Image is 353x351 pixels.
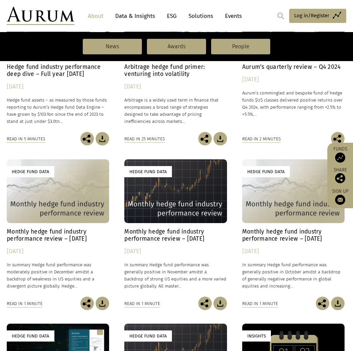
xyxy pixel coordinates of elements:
p: In summary Hedge fund performance was moderately positive in December amidst a backdrop of weakne... [7,261,109,290]
img: Download Article [213,297,227,310]
img: Download Article [96,132,109,145]
a: Data & Insights [112,10,158,22]
img: search.svg [277,12,284,19]
img: Share this post [331,132,345,145]
div: Read in 1 minute [7,300,43,307]
img: Sign up to our newsletter [335,195,345,205]
a: Hedge Fund Data Monthly hedge fund industry performance review – [DATE] [DATE] In summary Hedge f... [124,159,227,297]
p: In summary Hedge fund performance was generally positive in November amidst a backdrop of strong ... [124,261,227,290]
a: Sign up [331,188,350,205]
p: In summary Hedge fund performance was generally positive in October amidst a backdrop of generall... [242,261,345,290]
img: Share this post [316,297,329,310]
img: Download Article [213,132,227,145]
img: Download Article [331,297,345,310]
div: [DATE] [124,247,227,256]
div: Read in 1 minute [242,300,278,307]
img: Download Article [96,297,109,310]
h4: Arbitrage hedge fund primer: venturing into volatility [124,63,227,78]
div: Hedge Fund Data [124,166,172,177]
a: Log in/Register [289,9,346,23]
img: Share this post [80,132,94,145]
a: ESG [163,10,180,22]
img: Share this post [198,297,212,310]
div: Hedge Fund Data [7,166,54,177]
a: Solutions [185,10,217,22]
a: Hedge Fund Data Monthly hedge fund industry performance review – [DATE] [DATE] In summary Hedge f... [7,159,109,297]
h4: Monthly hedge fund industry performance review – [DATE] [7,228,109,242]
p: Arbitrage is a widely used term in finance that encompasses a broad range of strategies designed ... [124,97,227,125]
div: Share [331,168,350,183]
div: Read in 2 minutes [242,135,281,143]
div: Read in 1 minute [124,300,160,307]
img: Aurum [7,7,74,25]
div: [DATE] [7,247,109,256]
h4: Monthly hedge fund industry performance review – [DATE] [242,228,345,242]
div: [DATE] [7,82,109,91]
div: [DATE] [124,82,227,91]
a: Funds [331,146,350,163]
a: Hedge Fund Data Monthly hedge fund industry performance review – [DATE] [DATE] In summary Hedge f... [242,159,345,297]
a: Events [222,10,242,22]
a: Awards [147,39,206,54]
div: [DATE] [242,75,345,84]
div: Insights [242,330,271,342]
div: Hedge Fund Data [242,166,290,177]
img: Share this post [335,173,345,183]
a: People [211,39,270,54]
div: Hedge Fund Data [124,330,172,342]
div: Hedge Fund Data [7,330,54,342]
div: [DATE] [242,247,345,256]
img: Access Funds [335,153,345,163]
p: Hedge fund assets – as measured by those funds reporting to Aurum’s Hedge Fund Data Engine – have... [7,97,109,125]
a: News [83,39,142,54]
div: Read in 5 minutes [7,135,45,143]
h4: Aurum’s quarterly review – Q4 2024 [242,63,345,71]
div: Read in 25 minutes [124,135,165,143]
a: About [84,10,107,22]
img: Share this post [198,132,212,145]
p: Aurum’s commingled and bespoke fund of hedge funds $US classes delivered positive returns over Q4... [242,89,345,118]
img: Share this post [80,297,94,310]
h4: Monthly hedge fund industry performance review – [DATE] [124,228,227,242]
h4: Hedge fund industry performance deep dive – Full year [DATE] [7,63,109,78]
span: Log in/Register [294,11,329,20]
